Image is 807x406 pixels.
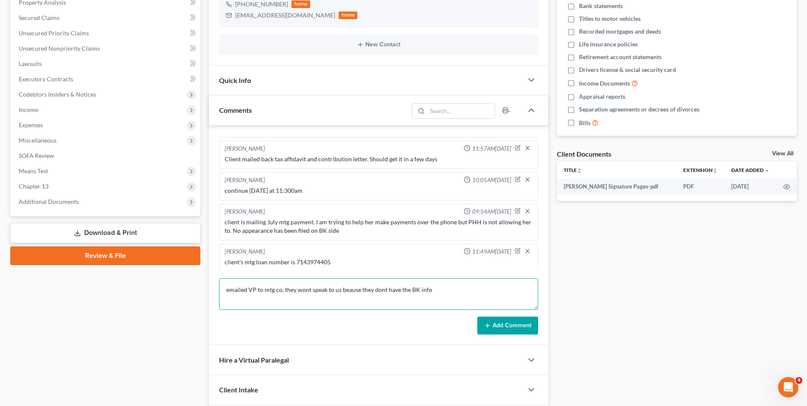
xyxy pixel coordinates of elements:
[19,106,38,113] span: Income
[225,176,265,185] div: [PERSON_NAME]
[683,167,718,173] a: Extensionunfold_more
[579,40,638,49] span: Life insurance policies
[796,377,802,384] span: 4
[12,148,200,163] a: SOFA Review
[219,76,251,84] span: Quick Info
[19,183,48,190] span: Chapter 13
[764,168,770,173] i: expand_more
[339,11,357,19] div: home
[19,152,54,159] span: SOFA Review
[778,377,798,397] iframe: Intercom live chat
[225,155,533,163] div: Client mailed back tax affidavit and contribution letter. Should get it in a few days
[472,208,511,216] span: 09:54AM[DATE]
[19,75,73,83] span: Executory Contracts
[472,145,511,153] span: 11:57AM[DATE]
[713,168,718,173] i: unfold_more
[219,386,258,394] span: Client Intake
[291,0,310,8] div: home
[477,317,538,335] button: Add Comment
[579,2,623,10] span: Bank statements
[579,105,699,114] span: Separation agreements or decrees of divorces
[579,119,590,127] span: Bills
[225,145,265,153] div: [PERSON_NAME]
[472,248,511,256] span: 11:49AM[DATE]
[10,223,200,243] a: Download & Print
[557,149,611,158] div: Client Documents
[12,41,200,56] a: Unsecured Nonpriority Claims
[579,79,630,88] span: Income Documents
[219,106,252,114] span: Comments
[19,29,89,37] span: Unsecured Priority Claims
[235,11,335,20] div: [EMAIL_ADDRESS][DOMAIN_NAME]
[225,218,533,235] div: client is mailing July mtg payment. I am trying to help her make payments over the phone but PHH ...
[226,41,531,48] button: New Contact
[579,14,641,23] span: Titles to motor vehicles
[731,167,770,173] a: Date Added expand_more
[557,179,676,194] td: [PERSON_NAME] Signature Pages-pdf
[225,186,533,195] div: continue [DATE] at 11:300am
[577,168,582,173] i: unfold_more
[12,71,200,87] a: Executory Contracts
[10,246,200,265] a: Review & File
[12,56,200,71] a: Lawsuits
[19,60,42,67] span: Lawsuits
[579,53,662,61] span: Retirement account statements
[12,26,200,41] a: Unsecured Priority Claims
[19,137,57,144] span: Miscellaneous
[19,91,96,98] span: Codebtors Insiders & Notices
[225,258,533,266] div: client's mtg loan number is 7143974405
[225,208,265,216] div: [PERSON_NAME]
[724,179,776,194] td: [DATE]
[472,176,511,184] span: 10:05AM[DATE]
[564,167,582,173] a: Titleunfold_more
[19,167,48,174] span: Means Test
[427,104,495,118] input: Search...
[579,66,676,74] span: Drivers license & social security card
[579,92,625,101] span: Appraisal reports
[19,14,60,21] span: Secured Claims
[579,27,661,36] span: Recorded mortgages and deeds
[19,198,79,205] span: Additional Documents
[19,45,100,52] span: Unsecured Nonpriority Claims
[676,179,724,194] td: PDF
[12,10,200,26] a: Secured Claims
[225,248,265,256] div: [PERSON_NAME]
[772,151,793,157] a: View All
[219,356,289,364] span: Hire a Virtual Paralegal
[19,121,43,129] span: Expenses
